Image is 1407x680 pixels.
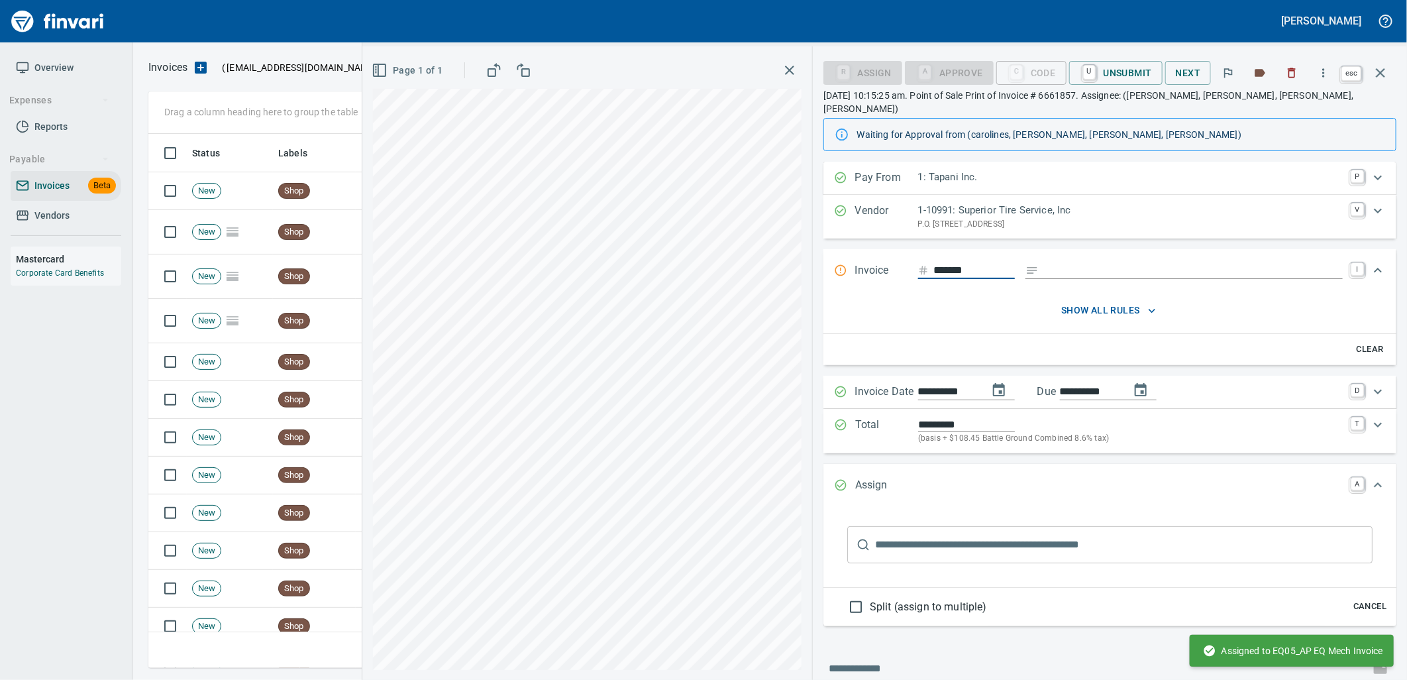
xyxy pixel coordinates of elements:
p: 1: Tapani Inc. [918,170,1343,185]
span: Cancel [1352,599,1388,614]
td: [DATE] [356,381,429,419]
td: [DATE] [356,457,429,494]
p: ( ) [214,61,382,74]
a: Reports [11,112,121,142]
button: Cancel [1349,596,1391,617]
button: change date [983,374,1015,406]
p: Invoice [855,262,918,280]
p: [DATE] 10:15:25 am. Point of Sale Print of Invoice # 6661857. Assignee: ([PERSON_NAME], [PERSON_N... [823,89,1396,115]
span: Assigned to EQ05_AP EQ Mech Invoice [1203,644,1383,657]
p: Drag a column heading here to group the table [164,105,358,119]
span: Shop [279,270,309,283]
button: Clear [1349,339,1391,360]
span: New [193,315,221,327]
div: Expand [823,508,1396,626]
span: Pages Split [221,315,244,325]
span: Shop [279,356,309,368]
p: Vendor [855,203,918,231]
div: Coding Required [905,66,994,77]
p: 1-10991: Superior Tire Service, Inc [918,203,1343,218]
span: [EMAIL_ADDRESS][DOMAIN_NAME] [225,61,378,74]
nav: breadcrumb [148,60,187,76]
a: InvoicesBeta [11,171,121,201]
button: change due date [1125,374,1157,406]
div: Code [996,66,1067,77]
button: Labels [1245,58,1275,87]
span: Labels [278,145,325,161]
span: New [193,583,221,595]
span: Received [361,145,418,161]
a: D [1351,384,1364,397]
a: T [1351,417,1364,430]
p: Assign [855,477,918,494]
span: New [193,620,221,633]
p: P.O. [STREET_ADDRESS] [918,218,1343,231]
img: Finvari [8,5,107,37]
span: Pages Split [221,226,244,237]
span: Status [192,145,237,161]
span: Reports [34,119,68,135]
td: [DATE] [356,255,429,299]
td: [DATE] [356,343,429,381]
a: Vendors [11,201,121,231]
td: [DATE] [356,494,429,532]
td: [DATE] [356,608,429,646]
span: New [193,270,221,283]
div: Waiting for Approval from (carolines, [PERSON_NAME], [PERSON_NAME], [PERSON_NAME]) [857,123,1385,146]
a: V [1351,203,1364,216]
span: Labels [278,145,307,161]
span: Status [192,145,220,161]
p: Due [1037,384,1100,400]
span: Invoices [34,178,70,194]
p: Total [855,417,918,445]
div: Expand [823,249,1396,293]
button: Flag [1214,58,1243,87]
span: Vendors [34,207,70,224]
td: [DATE] [356,210,429,255]
span: New [193,545,221,557]
div: Assign [823,66,902,78]
td: [DATE] [356,172,429,210]
button: Next [1165,61,1212,85]
span: Shop [279,226,309,239]
button: show all rules [855,298,1362,323]
a: Corporate Card Benefits [16,268,104,278]
span: Shop [279,469,309,482]
span: Clear [1352,342,1388,357]
span: New [193,226,221,239]
button: Discard [1277,58,1306,87]
span: New [193,469,221,482]
span: Next [1176,65,1201,82]
div: Expand [823,376,1396,409]
p: Pay From [855,170,918,187]
span: Overview [34,60,74,76]
span: Unsubmit [1080,62,1152,84]
button: Page 1 of 1 [369,58,448,83]
span: Expenses [9,92,109,109]
a: Overview [11,53,121,83]
span: show all rules [860,302,1357,319]
button: More [1309,58,1338,87]
span: Split (assign to multiple) [870,599,987,615]
span: Page 1 of 1 [374,62,443,79]
td: [DATE] [356,419,429,457]
span: Shop [279,620,309,633]
h5: [PERSON_NAME] [1282,14,1361,28]
a: A [1351,477,1364,490]
a: esc [1341,66,1361,81]
div: Expand [823,162,1396,195]
span: Shop [279,507,309,520]
p: Invoices [148,60,187,76]
span: Shop [279,583,309,595]
span: Shop [279,431,309,444]
span: New [193,394,221,406]
span: Shop [279,185,309,198]
span: Shop [279,394,309,406]
div: Expand [823,409,1396,453]
a: I [1351,262,1364,276]
td: [DATE] [356,299,429,343]
span: Beta [88,178,116,194]
span: New [193,431,221,444]
button: [PERSON_NAME] [1278,11,1365,31]
div: Expand [823,195,1396,239]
